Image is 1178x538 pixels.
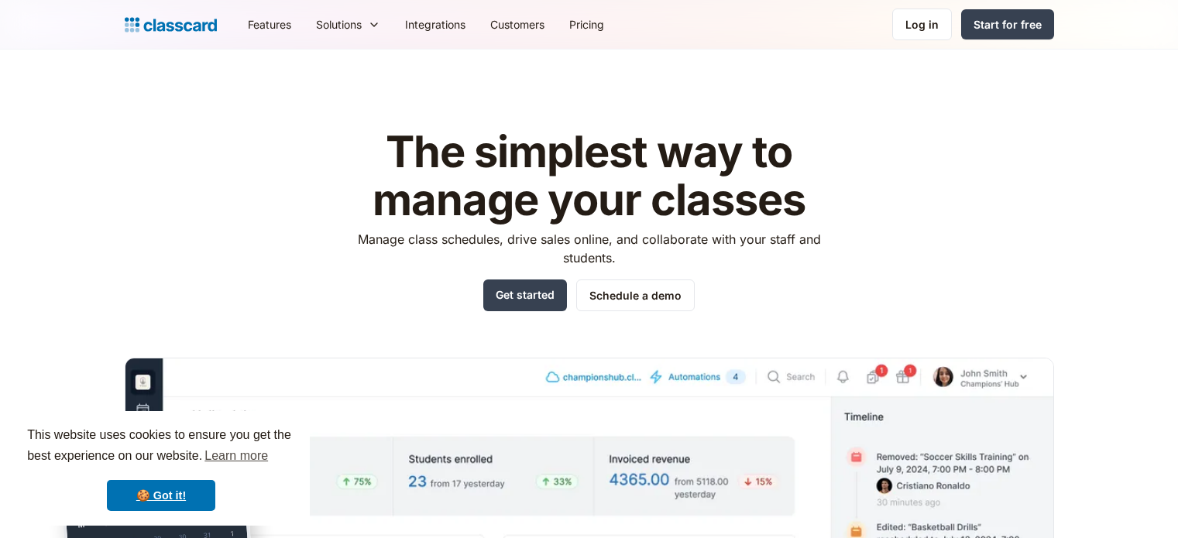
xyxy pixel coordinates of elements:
[316,16,362,33] div: Solutions
[12,411,310,526] div: cookieconsent
[125,14,217,36] a: home
[202,444,270,468] a: learn more about cookies
[27,426,295,468] span: This website uses cookies to ensure you get the best experience on our website.
[343,129,835,224] h1: The simplest way to manage your classes
[974,16,1042,33] div: Start for free
[478,7,557,42] a: Customers
[235,7,304,42] a: Features
[304,7,393,42] div: Solutions
[483,279,567,311] a: Get started
[892,9,952,40] a: Log in
[905,16,939,33] div: Log in
[107,480,215,511] a: dismiss cookie message
[393,7,478,42] a: Integrations
[961,9,1054,39] a: Start for free
[343,230,835,267] p: Manage class schedules, drive sales online, and collaborate with your staff and students.
[576,279,695,311] a: Schedule a demo
[557,7,616,42] a: Pricing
